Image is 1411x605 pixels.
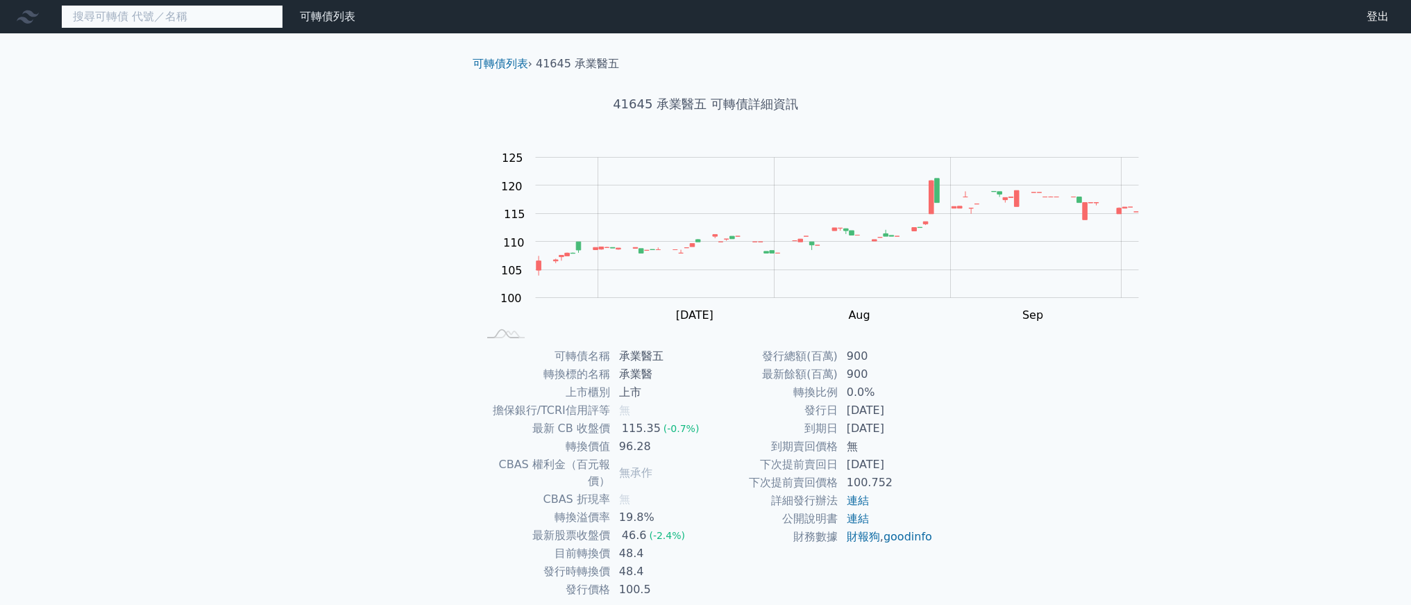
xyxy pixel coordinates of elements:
td: 到期日 [706,420,838,438]
g: Chart [493,151,1160,322]
a: 登出 [1355,6,1400,28]
td: 擔保銀行/TCRI信用評等 [478,401,611,420]
td: [DATE] [838,401,933,420]
tspan: 110 [503,236,525,249]
tspan: 105 [501,264,523,277]
td: 發行價格 [478,581,611,599]
td: CBAS 權利金（百元報價） [478,456,611,490]
tspan: 125 [502,151,523,165]
td: 48.4 [611,563,706,581]
tspan: 115 [504,208,525,221]
a: 連結 [847,512,869,525]
a: 財報狗 [847,530,880,543]
tspan: 100 [500,292,522,305]
td: 發行總額(百萬) [706,347,838,365]
a: goodinfo [884,530,932,543]
td: 100.5 [611,581,706,599]
span: 無承作 [619,466,652,479]
td: 900 [838,347,933,365]
tspan: Sep [1022,308,1043,322]
tspan: [DATE] [676,308,713,322]
li: 41645 承業醫五 [536,56,619,72]
span: 無 [619,404,630,417]
td: 900 [838,365,933,383]
h1: 41645 承業醫五 可轉債詳細資訊 [462,94,950,114]
td: [DATE] [838,420,933,438]
li: › [473,56,532,72]
td: 發行日 [706,401,838,420]
td: 財務數據 [706,528,838,546]
td: 上市櫃別 [478,383,611,401]
span: 無 [619,492,630,506]
a: 可轉債列表 [473,57,528,70]
td: 轉換價值 [478,438,611,456]
td: 無 [838,438,933,456]
td: 上市 [611,383,706,401]
a: 連結 [847,494,869,507]
td: 轉換溢價率 [478,508,611,527]
td: 承業醫五 [611,347,706,365]
div: 115.35 [619,420,664,437]
td: CBAS 折現率 [478,490,611,508]
td: 到期賣回價格 [706,438,838,456]
td: 目前轉換價 [478,545,611,563]
td: 轉換比例 [706,383,838,401]
td: 100.752 [838,474,933,492]
td: 發行時轉換價 [478,563,611,581]
td: 下次提前賣回日 [706,456,838,474]
div: 46.6 [619,527,650,544]
td: 0.0% [838,383,933,401]
td: 96.28 [611,438,706,456]
td: 最新股票收盤價 [478,527,611,545]
td: 最新餘額(百萬) [706,365,838,383]
td: 承業醫 [611,365,706,383]
span: (-0.7%) [664,423,700,434]
td: , [838,528,933,546]
td: 轉換標的名稱 [478,365,611,383]
td: 可轉債名稱 [478,347,611,365]
td: [DATE] [838,456,933,474]
td: 公開說明書 [706,510,838,528]
td: 48.4 [611,545,706,563]
td: 詳細發行辦法 [706,492,838,510]
td: 最新 CB 收盤價 [478,420,611,438]
tspan: Aug [848,308,870,322]
span: (-2.4%) [649,530,685,541]
td: 19.8% [611,508,706,527]
input: 搜尋可轉債 代號／名稱 [61,5,283,28]
td: 下次提前賣回價格 [706,474,838,492]
a: 可轉債列表 [300,10,355,23]
tspan: 120 [501,180,523,193]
